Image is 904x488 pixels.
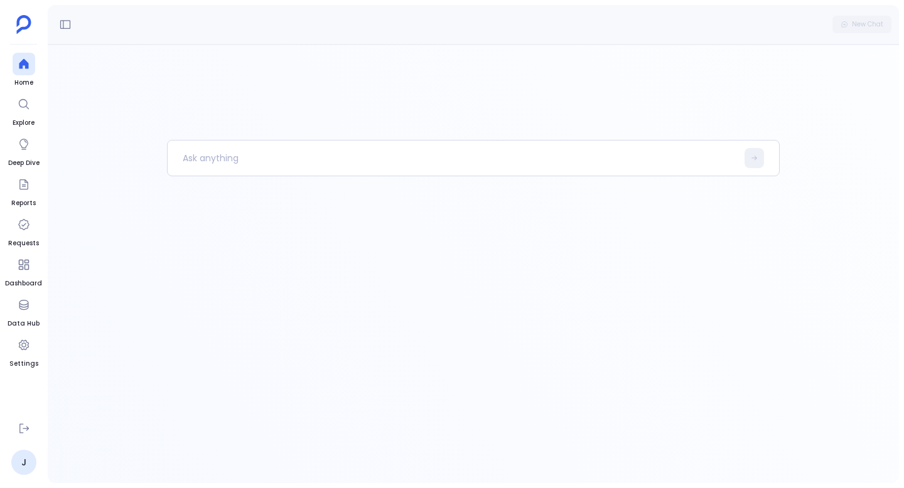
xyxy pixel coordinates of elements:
a: Home [13,53,35,88]
img: petavue logo [16,15,31,34]
a: Settings [9,334,38,369]
span: Home [13,78,35,88]
a: Data Hub [8,294,40,329]
a: Deep Dive [8,133,40,168]
a: Requests [8,213,39,248]
span: Explore [13,118,35,128]
a: J [11,450,36,475]
a: Dashboard [5,253,42,289]
span: Deep Dive [8,158,40,168]
a: Reports [11,173,36,208]
span: Dashboard [5,278,42,289]
span: Reports [11,198,36,208]
span: Data Hub [8,319,40,329]
span: Settings [9,359,38,369]
a: Explore [13,93,35,128]
span: Requests [8,238,39,248]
